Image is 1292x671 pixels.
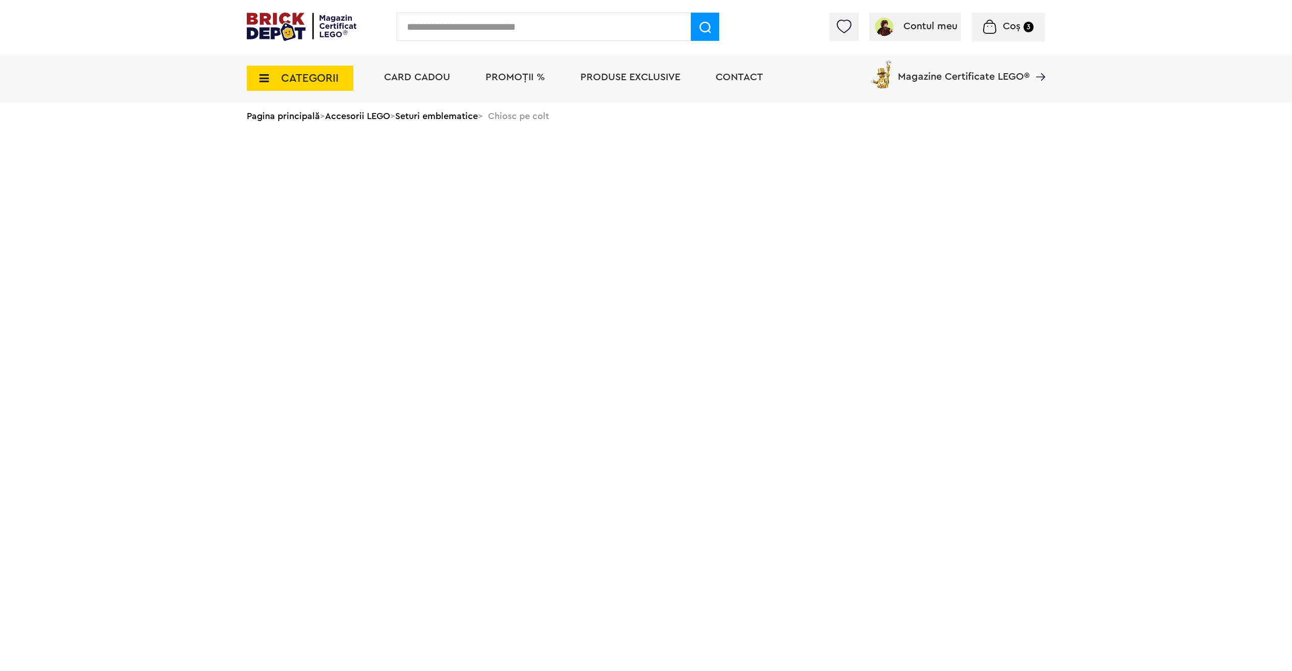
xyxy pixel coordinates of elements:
[247,103,1045,129] div: > > > Chiosc pe colt
[281,73,339,84] span: CATEGORII
[486,72,545,82] a: PROMOȚII %
[898,59,1030,82] span: Magazine Certificate LEGO®
[395,111,478,121] a: Seturi emblematice
[384,72,450,82] a: Card Cadou
[325,111,390,121] a: Accesorii LEGO
[903,21,957,31] span: Contul meu
[1030,59,1045,69] a: Magazine Certificate LEGO®
[247,111,320,121] a: Pagina principală
[580,72,680,82] a: Produse exclusive
[873,21,957,31] a: Contul meu
[1003,21,1020,31] span: Coș
[1024,22,1034,32] small: 3
[716,72,763,82] a: Contact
